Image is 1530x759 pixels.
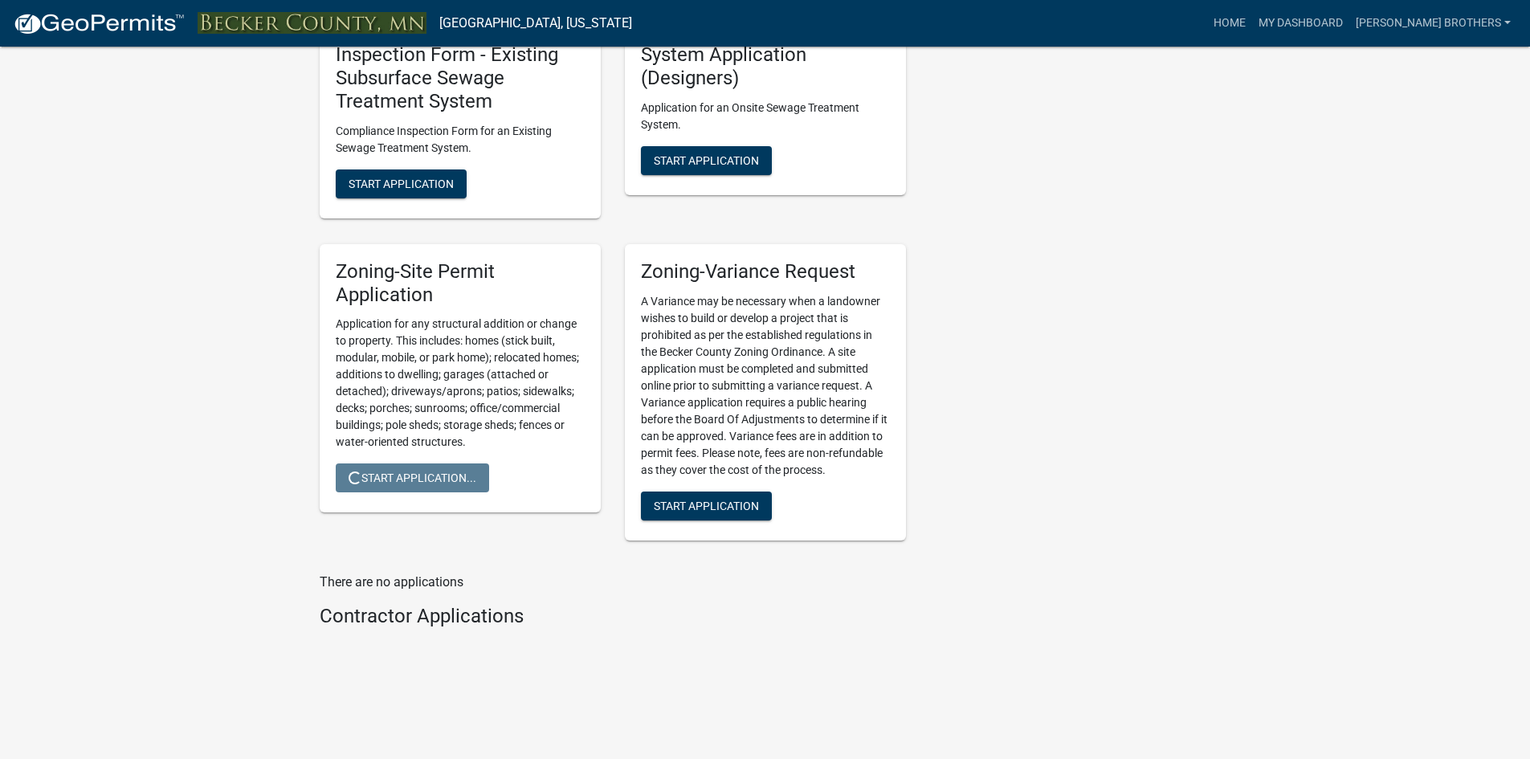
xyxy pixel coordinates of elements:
h5: Zoning-Variance Request [641,260,890,284]
h4: Contractor Applications [320,605,906,628]
p: A Variance may be necessary when a landowner wishes to build or develop a project that is prohibi... [641,293,890,479]
span: Start Application... [349,471,476,484]
p: Application for any structural addition or change to property. This includes: homes (stick built,... [336,316,585,451]
wm-workflow-list-section: Contractor Applications [320,605,906,635]
p: Compliance Inspection Form for an Existing Sewage Treatment System. [336,123,585,157]
span: Start Application [349,177,454,190]
span: Start Application [654,499,759,512]
span: Start Application [654,154,759,167]
button: Start Application... [336,463,489,492]
a: [GEOGRAPHIC_DATA], [US_STATE] [439,10,632,37]
a: [PERSON_NAME] Brothers [1349,8,1517,39]
button: Start Application [641,492,772,520]
p: Application for an Onsite Sewage Treatment System. [641,100,890,133]
a: My Dashboard [1252,8,1349,39]
h5: Zoning-Septic: Onsite Septic System Application (Designers) [641,21,890,90]
p: There are no applications [320,573,906,592]
a: Home [1207,8,1252,39]
h5: Zoning-Site Permit Application [336,260,585,307]
button: Start Application [336,169,467,198]
h5: Zoning-Septic: Compliance Inspection Form - Existing Subsurface Sewage Treatment System [336,21,585,113]
img: Becker County, Minnesota [198,12,426,34]
button: Start Application [641,146,772,175]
